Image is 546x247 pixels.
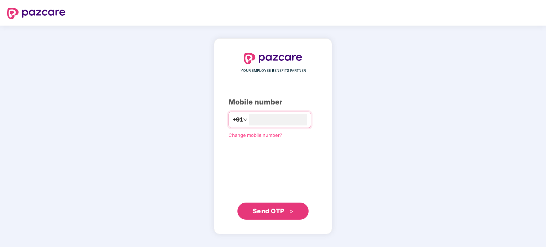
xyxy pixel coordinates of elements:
[243,118,247,122] span: down
[241,68,306,74] span: YOUR EMPLOYEE BENEFITS PARTNER
[7,8,65,19] img: logo
[244,53,302,64] img: logo
[232,115,243,124] span: +91
[253,207,284,215] span: Send OTP
[237,203,309,220] button: Send OTPdouble-right
[289,209,294,214] span: double-right
[229,132,282,138] a: Change mobile number?
[229,97,317,108] div: Mobile number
